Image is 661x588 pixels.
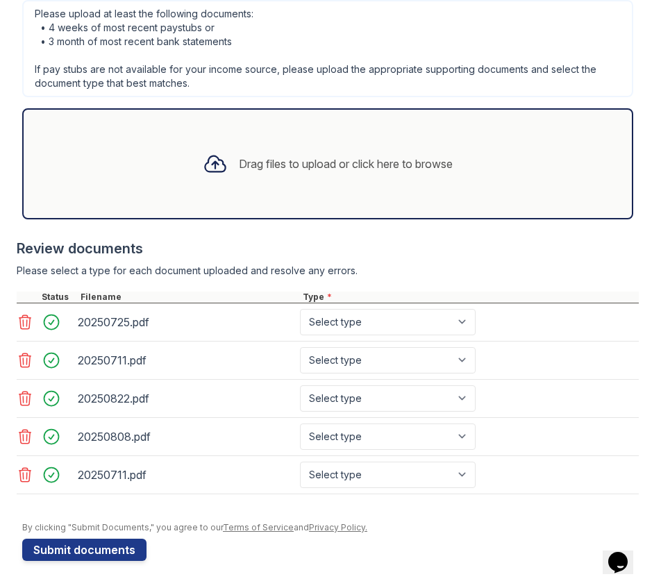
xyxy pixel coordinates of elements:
iframe: chat widget [603,532,647,574]
div: Status [39,292,78,303]
div: Filename [78,292,300,303]
div: 20250808.pdf [78,426,294,448]
div: 20250822.pdf [78,387,294,410]
a: Privacy Policy. [309,522,367,532]
div: 20250725.pdf [78,311,294,333]
div: By clicking "Submit Documents," you agree to our and [22,522,639,533]
div: 20250711.pdf [78,464,294,486]
div: Please select a type for each document uploaded and resolve any errors. [17,264,639,278]
button: Submit documents [22,539,147,561]
div: Review documents [17,239,639,258]
a: Terms of Service [223,522,294,532]
div: Type [300,292,639,303]
div: 20250711.pdf [78,349,294,371]
div: Drag files to upload or click here to browse [239,156,453,172]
